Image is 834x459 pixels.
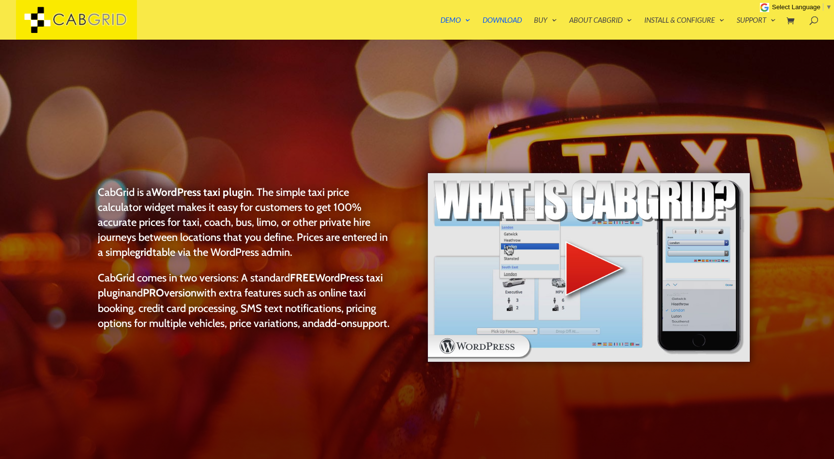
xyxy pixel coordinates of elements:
[98,185,392,271] p: CabGrid is a . The simple taxi price calculator widget makes it easy for customers to get 100% ac...
[427,172,751,363] img: WordPress taxi booking plugin Intro Video
[427,355,751,365] a: WordPress taxi booking plugin Intro Video
[98,270,392,330] p: CabGrid comes in two versions: A standard and with extra features such as online taxi booking, cr...
[290,271,315,284] strong: FREE
[644,16,725,40] a: Install & Configure
[569,16,632,40] a: About CabGrid
[152,186,252,199] strong: WordPress taxi plugin
[319,317,352,330] a: add-on
[483,16,522,40] a: Download
[135,246,152,259] strong: grid
[440,16,470,40] a: Demo
[737,16,776,40] a: Support
[534,16,557,40] a: Buy
[16,14,137,24] a: CabGrid Taxi Plugin
[772,3,820,11] span: Select Language
[143,286,164,299] strong: PRO
[772,3,832,11] a: Select Language​
[826,3,832,11] span: ▼
[143,286,197,299] a: PROversion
